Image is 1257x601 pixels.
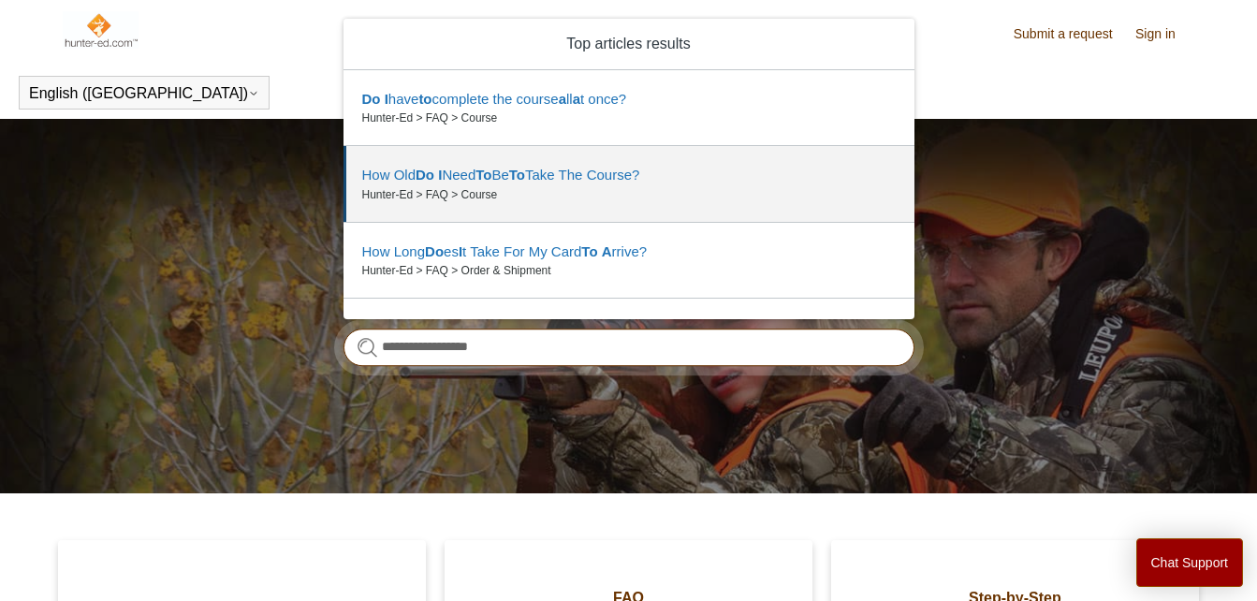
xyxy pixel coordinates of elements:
input: Search [343,329,914,366]
zd-autocomplete-breadcrumbs-multibrand: Hunter-Ed > FAQ > Course [362,110,896,126]
em: I [438,167,442,183]
em: a [573,91,580,107]
em: A [602,243,612,259]
zd-autocomplete-breadcrumbs-multibrand: Hunter-Ed > FAQ > Order & Shipment [362,262,896,279]
a: Submit a request [1014,24,1132,44]
em: a [559,91,566,107]
em: Do [362,91,381,107]
em: To [475,167,491,183]
zd-autocomplete-title-multibrand: Suggested result 3 How Long Does It Take For My Card To Arrive? [362,243,648,263]
em: Do [425,243,444,259]
zd-autocomplete-header: Top articles results [343,19,914,70]
em: I [459,243,462,259]
button: Chat Support [1136,538,1244,587]
zd-autocomplete-breadcrumbs-multibrand: Hunter-Ed > FAQ > Course [362,186,896,203]
em: I [385,91,388,107]
button: English ([GEOGRAPHIC_DATA]) [29,85,259,102]
a: Sign in [1135,24,1194,44]
img: Hunter-Ed Help Center home page [63,11,139,49]
zd-autocomplete-title-multibrand: Suggested result 1 Do I have to complete the course all at once? [362,91,627,110]
zd-autocomplete-title-multibrand: Suggested result 2 How Old Do I Need To Be To Take The Course? [362,167,640,186]
em: Do [416,167,434,183]
em: To [581,243,597,259]
em: to [418,91,431,107]
em: To [509,167,525,183]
